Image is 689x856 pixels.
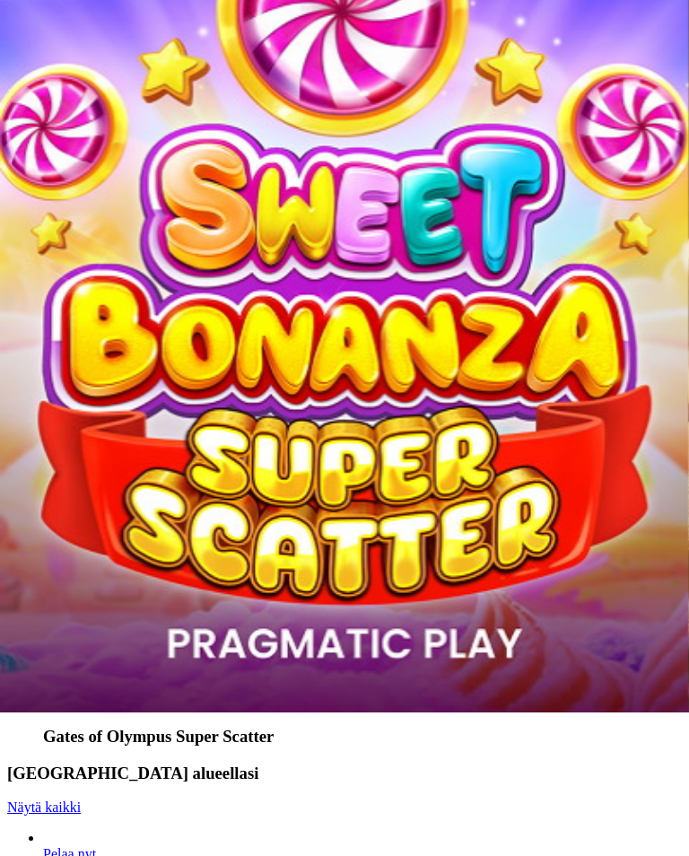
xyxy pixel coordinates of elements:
[7,764,682,783] h3: [GEOGRAPHIC_DATA] alueellasi
[43,727,682,747] h3: Gates of Olympus Super Scatter
[7,799,81,815] a: Näytä kaikki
